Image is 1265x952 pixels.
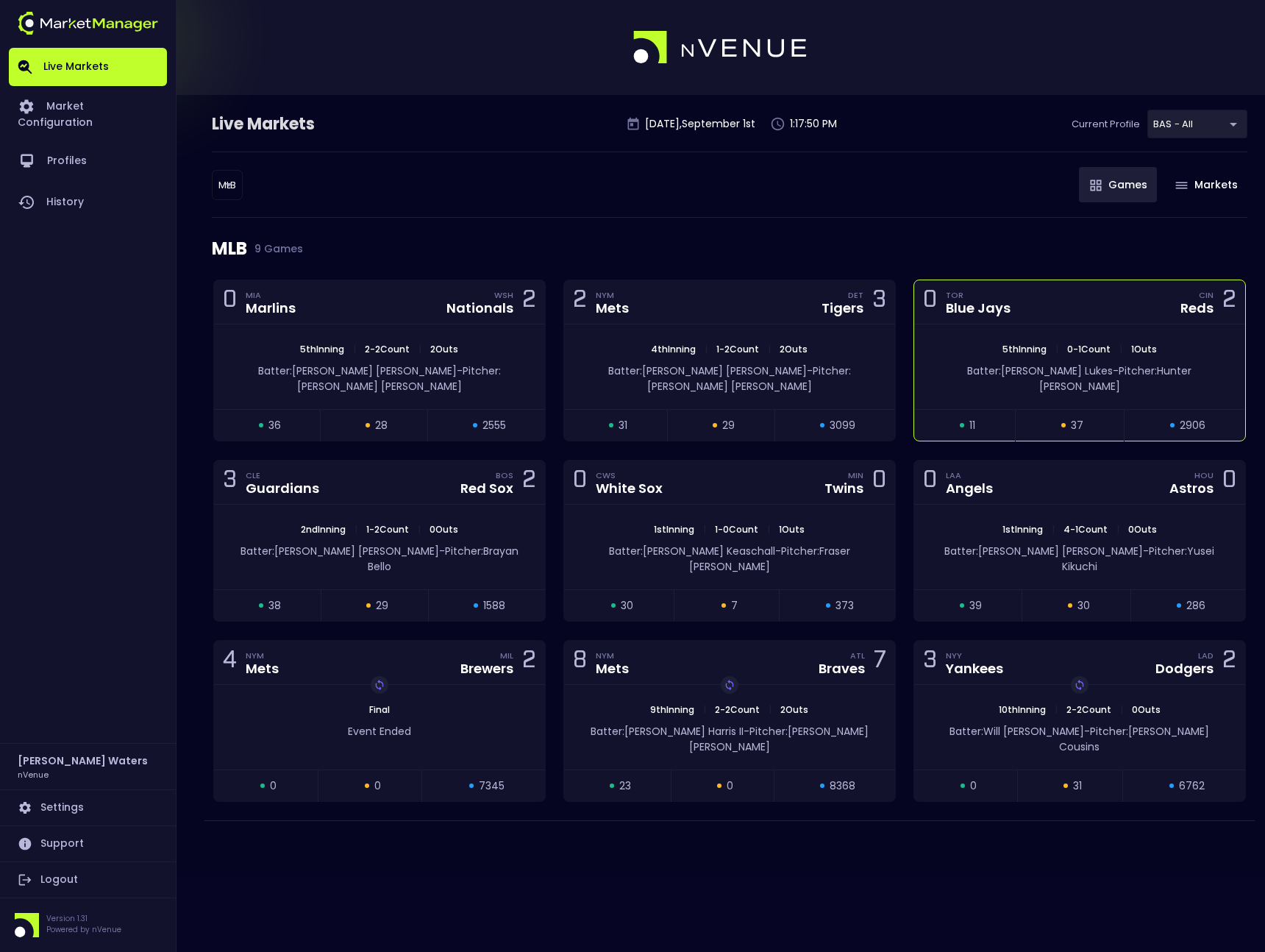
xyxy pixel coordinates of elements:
[946,662,1003,675] div: Yankees
[460,482,513,495] div: Red Sox
[969,418,975,433] span: 11
[727,778,733,794] span: 0
[483,598,505,614] span: 1588
[1164,167,1247,202] button: Markets
[1143,544,1149,558] span: -
[699,703,710,716] span: |
[1116,703,1127,716] span: |
[949,724,1084,739] span: Batter: Will [PERSON_NAME]
[365,703,394,716] span: Final
[1222,649,1236,676] div: 2
[710,523,763,536] span: 1 - 0 Count
[946,302,1011,315] div: Blue Jays
[426,343,463,355] span: 2 Outs
[722,418,735,433] span: 29
[212,113,391,136] div: Live Markets
[46,924,121,935] p: Powered by nVenue
[1112,523,1124,536] span: |
[246,662,279,675] div: Mets
[446,302,513,315] div: Nationals
[1186,598,1205,614] span: 286
[348,724,411,739] span: Event Ended
[240,544,439,558] span: Batter: [PERSON_NAME] [PERSON_NAME]
[646,703,699,716] span: 9th Inning
[848,469,863,481] div: MIN
[349,343,360,355] span: |
[807,363,813,378] span: -
[1147,110,1247,138] div: BAS - All
[1074,679,1086,691] img: replayImg
[700,343,712,355] span: |
[246,302,296,315] div: Marlins
[775,544,781,558] span: -
[247,243,303,255] span: 9 Games
[374,778,381,794] span: 0
[522,288,536,316] div: 2
[1077,598,1090,614] span: 30
[744,724,749,739] span: -
[619,418,627,433] span: 31
[1127,343,1161,355] span: 1 Outs
[596,662,629,675] div: Mets
[596,482,663,495] div: White Sox
[212,218,1247,280] div: MLB
[596,650,629,661] div: NYM
[763,523,774,536] span: |
[731,598,738,614] span: 7
[596,289,629,301] div: NYM
[621,598,633,614] span: 30
[522,469,536,496] div: 2
[522,649,536,676] div: 2
[494,289,513,301] div: WSH
[573,649,587,676] div: 8
[1198,650,1214,661] div: LAD
[619,778,631,794] span: 23
[923,469,937,496] div: 0
[362,523,413,536] span: 1 - 2 Count
[923,288,937,316] div: 0
[596,302,629,315] div: Mets
[822,302,863,315] div: Tigers
[9,862,167,898] a: Logout
[967,363,1113,378] span: Batter: [PERSON_NAME] Lukes
[1155,662,1214,675] div: Dodgers
[848,289,863,301] div: DET
[1050,703,1062,716] span: |
[608,363,807,378] span: Batter: [PERSON_NAME] [PERSON_NAME]
[1180,418,1205,433] span: 2906
[998,523,1047,536] span: 1st Inning
[776,703,813,716] span: 2 Outs
[710,703,764,716] span: 2 - 2 Count
[1063,343,1115,355] span: 0 - 1 Count
[872,288,886,316] div: 3
[46,913,121,924] p: Version 1.31
[18,753,148,769] h2: [PERSON_NAME] Waters
[1179,778,1205,794] span: 6762
[223,469,237,496] div: 3
[439,544,445,558] span: -
[724,679,735,691] img: replayImg
[350,523,362,536] span: |
[1047,523,1059,536] span: |
[496,469,513,481] div: BOS
[1113,363,1119,378] span: -
[268,598,281,614] span: 38
[246,650,279,661] div: NYM
[764,703,776,716] span: |
[633,31,808,65] img: logo
[223,288,237,316] div: 0
[775,343,812,355] span: 2 Outs
[258,363,457,378] span: Batter: [PERSON_NAME] [PERSON_NAME]
[212,170,243,200] div: BAS - All
[500,650,513,661] div: MIL
[9,913,167,937] div: Version 1.31Powered by nVenue
[9,826,167,862] a: Support
[425,523,463,536] span: 0 Outs
[297,363,501,394] span: Pitcher: [PERSON_NAME] [PERSON_NAME]
[824,482,863,495] div: Twins
[9,86,167,141] a: Market Configuration
[994,703,1050,716] span: 10th Inning
[1039,363,1192,394] span: Pitcher: Hunter [PERSON_NAME]
[1059,523,1112,536] span: 4 - 1 Count
[368,544,519,574] span: Pitcher: Brayan Bello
